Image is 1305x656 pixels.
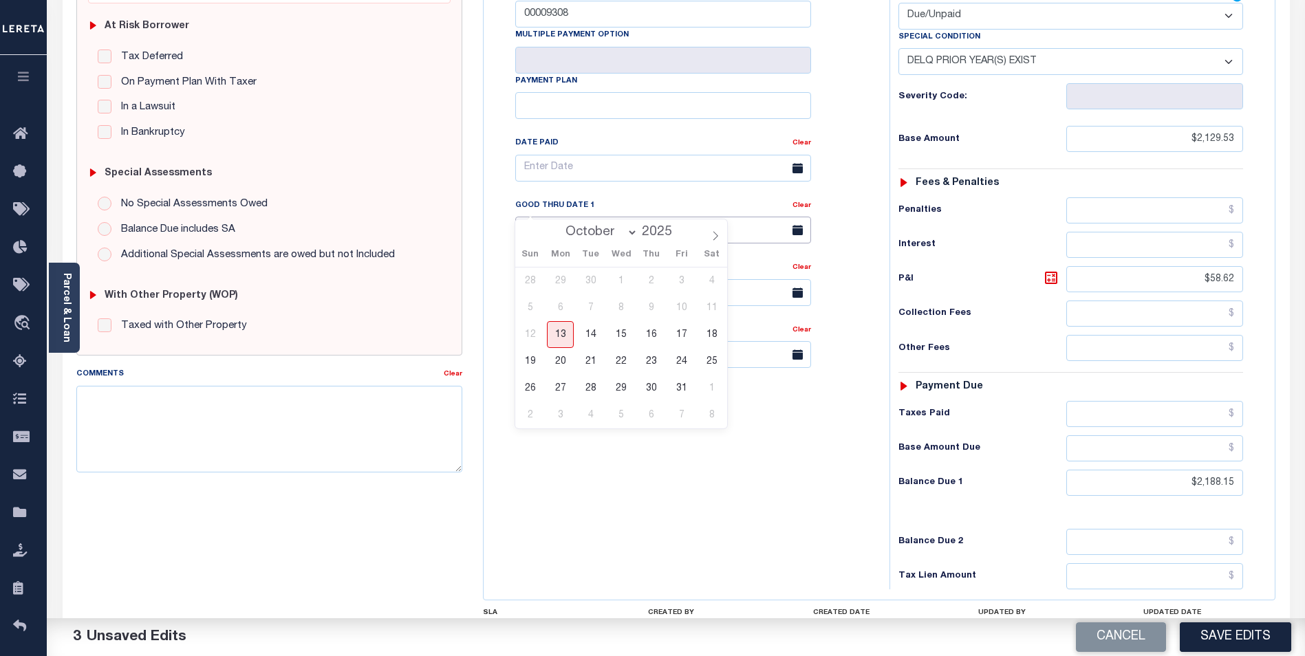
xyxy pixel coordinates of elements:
span: Mon [546,251,576,260]
h6: Base Amount Due [898,443,1066,454]
span: Fri [667,251,697,260]
h6: P&I [898,270,1066,289]
span: October 2, 2025 [638,267,665,294]
span: October 24, 2025 [668,348,695,375]
span: Wed [606,251,636,260]
span: October 10, 2025 [668,294,695,321]
a: Clear [792,327,811,334]
input: $ [1066,435,1243,461]
span: October 1, 2025 [607,267,634,294]
span: October 8, 2025 [607,294,634,321]
a: Clear [792,264,811,271]
label: Comments [76,369,124,380]
span: October 20, 2025 [547,348,574,375]
h4: CREATED BY [648,609,780,617]
span: October 31, 2025 [668,375,695,402]
span: October 23, 2025 [638,348,665,375]
span: October 26, 2025 [517,375,543,402]
a: Clear [444,371,462,378]
span: October 15, 2025 [607,321,634,348]
span: November 1, 2025 [698,375,725,402]
h4: UPDATED BY [978,609,1110,617]
input: $ [1066,126,1243,152]
span: September 30, 2025 [577,267,604,294]
span: October 4, 2025 [698,267,725,294]
span: October 18, 2025 [698,321,725,348]
button: Cancel [1076,622,1166,652]
span: September 29, 2025 [547,267,574,294]
span: October 27, 2025 [547,375,574,402]
h6: Collection Fees [898,308,1066,319]
input: $ [1066,470,1243,496]
span: November 4, 2025 [577,402,604,428]
span: October 6, 2025 [547,294,574,321]
h6: Taxes Paid [898,408,1066,419]
h6: Base Amount [898,134,1066,145]
h6: Severity Code: [898,91,1066,102]
label: Balance Due includes SA [114,222,235,238]
span: October 13, 2025 [547,321,574,348]
span: September 28, 2025 [517,267,543,294]
span: Unsaved Edits [87,630,186,644]
label: Special Condition [898,32,980,43]
input: Enter Date [515,217,811,243]
input: $ [1066,197,1243,223]
span: Sat [697,251,727,260]
input: $ [1066,266,1243,292]
span: November 8, 2025 [698,402,725,428]
span: October 22, 2025 [607,348,634,375]
span: November 2, 2025 [517,402,543,428]
span: October 9, 2025 [638,294,665,321]
span: October 5, 2025 [517,294,543,321]
a: Clear [792,202,811,209]
span: October 12, 2025 [517,321,543,348]
span: October 17, 2025 [668,321,695,348]
button: Save Edits [1180,622,1291,652]
h6: Other Fees [898,343,1066,354]
span: November 7, 2025 [668,402,695,428]
label: Good Thru Date 1 [515,200,594,212]
label: No Special Assessments Owed [114,197,268,212]
h6: Interest [898,239,1066,250]
h6: Penalties [898,205,1066,216]
h6: Balance Due 2 [898,536,1066,547]
span: October 16, 2025 [638,321,665,348]
h6: Special Assessments [105,168,212,179]
span: October 3, 2025 [668,267,695,294]
h6: with Other Property (WOP) [105,290,238,302]
a: Clear [792,140,811,146]
input: $ [1066,529,1243,555]
span: 3 [73,630,81,644]
span: October 14, 2025 [577,321,604,348]
h4: SLA [483,609,615,617]
label: Payment Plan [515,76,577,87]
h6: Fees & Penalties [916,177,999,189]
a: Parcel & Loan [61,273,71,342]
h6: At Risk Borrower [105,21,189,32]
label: Tax Deferred [114,50,183,65]
label: Additional Special Assessments are owed but not Included [114,248,395,263]
span: October 7, 2025 [577,294,604,321]
span: October 30, 2025 [638,375,665,402]
span: October 19, 2025 [517,348,543,375]
span: October 28, 2025 [577,375,604,402]
label: Multiple Payment Option [515,30,629,41]
h6: Balance Due 1 [898,477,1066,488]
input: $ [1066,563,1243,589]
input: Year [638,225,683,240]
span: October 21, 2025 [577,348,604,375]
span: October 25, 2025 [698,348,725,375]
i: travel_explore [13,315,35,333]
h4: UPDATED DATE [1143,609,1275,617]
label: Taxed with Other Property [114,318,247,334]
input: $ [1066,232,1243,258]
h6: Tax Lien Amount [898,571,1066,582]
input: Enter Date [515,155,811,182]
select: Month [559,226,638,239]
label: On Payment Plan With Taxer [114,75,257,91]
h6: Payment due [916,381,983,393]
span: November 5, 2025 [607,402,634,428]
span: Tue [576,251,606,260]
h4: CREATED DATE [813,609,945,617]
span: Sun [515,251,546,260]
